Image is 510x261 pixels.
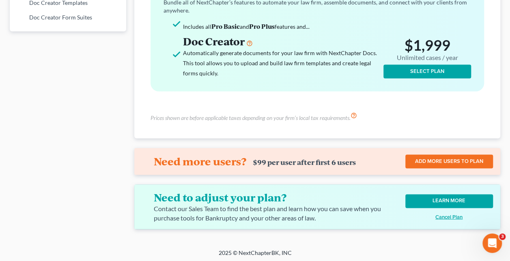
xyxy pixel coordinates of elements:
[405,194,493,208] a: LEARN MORE
[154,204,397,222] div: Contact our Sales Team to find the best plan and learn how you can save when you purchase tools f...
[10,10,126,25] a: Doc Creator Form Suites
[499,233,506,240] span: 3
[154,191,390,204] h4: Need to adjust your plan?
[211,22,240,30] strong: Pro Basic
[183,21,380,32] li: Includes all and features and...
[249,22,275,30] strong: Pro Plus
[151,114,351,122] h6: Prices shown are before applicable taxes depending on your firm’s local tax requirements.
[405,154,493,168] a: ADD MORE USERS TO PLAN
[410,68,444,75] span: SELECT PLAN
[383,36,471,63] h2: $1,999
[183,35,380,48] h3: Doc Creator
[383,64,471,78] button: SELECT PLAN
[183,58,380,78] div: This tool allows you to upload and build law firm templates and create legal forms quickly.
[435,214,463,220] u: Cancel Plan
[253,158,356,167] div: $99 per user after first 6 users
[405,214,493,220] button: Cancel Plan
[183,48,380,58] div: Automatically generate documents for your law firm with NextChapter Docs.
[482,233,502,253] iframe: Intercom live chat
[154,155,246,168] h4: Need more users?
[397,54,458,62] small: Unlimited cases / year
